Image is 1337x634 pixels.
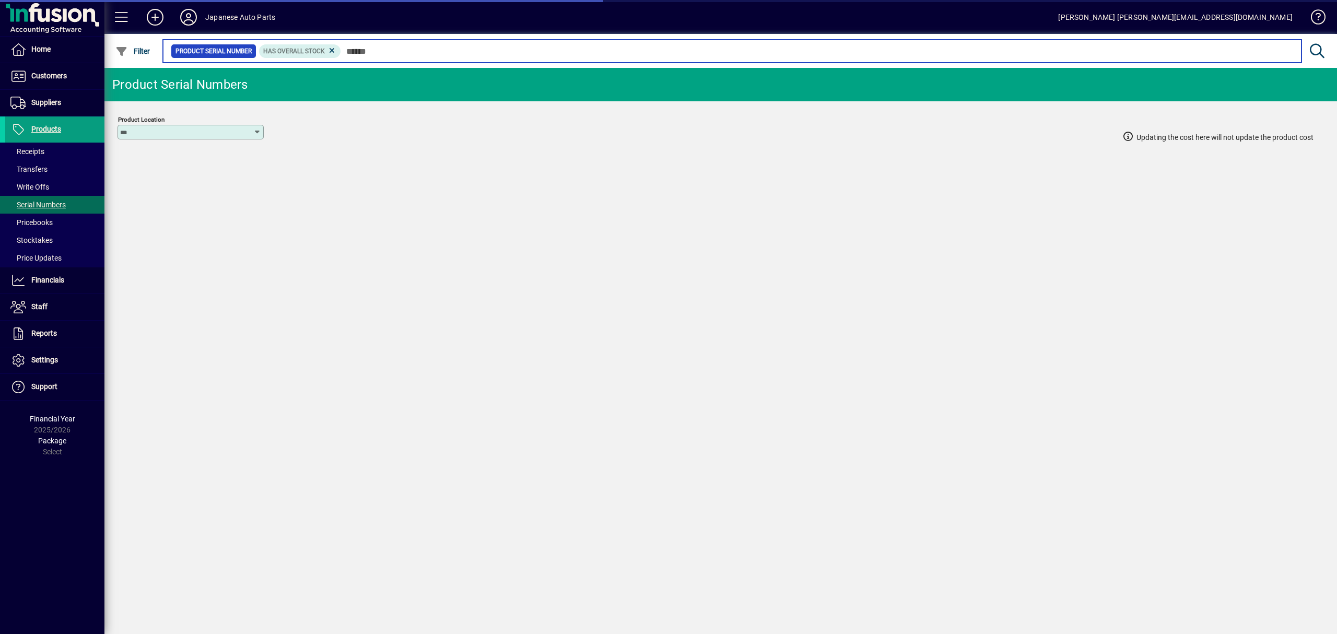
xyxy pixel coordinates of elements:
[31,302,48,311] span: Staff
[5,347,104,373] a: Settings
[5,178,104,196] a: Write Offs
[10,183,49,191] span: Write Offs
[38,437,66,445] span: Package
[172,8,205,27] button: Profile
[5,321,104,347] a: Reports
[5,63,104,89] a: Customers
[10,218,53,227] span: Pricebooks
[31,125,61,133] span: Products
[5,160,104,178] a: Transfers
[205,9,275,26] div: Japanese Auto Parts
[10,165,48,173] span: Transfers
[31,329,57,337] span: Reports
[10,201,66,209] span: Serial Numbers
[1303,2,1324,36] a: Knowledge Base
[31,276,64,284] span: Financials
[10,236,53,244] span: Stocktakes
[259,44,341,58] mat-chip: Has Overall Stock
[31,382,57,391] span: Support
[5,90,104,116] a: Suppliers
[5,294,104,320] a: Staff
[5,231,104,249] a: Stocktakes
[113,42,153,61] button: Filter
[1058,9,1293,26] div: [PERSON_NAME] [PERSON_NAME][EMAIL_ADDRESS][DOMAIN_NAME]
[5,374,104,400] a: Support
[31,45,51,53] span: Home
[115,47,150,55] span: Filter
[138,8,172,27] button: Add
[31,98,61,107] span: Suppliers
[112,76,248,93] div: Product Serial Numbers
[5,267,104,293] a: Financials
[10,254,62,262] span: Price Updates
[5,196,104,214] a: Serial Numbers
[31,356,58,364] span: Settings
[30,415,75,423] span: Financial Year
[5,214,104,231] a: Pricebooks
[31,72,67,80] span: Customers
[5,143,104,160] a: Receipts
[118,116,165,123] mat-label: Product Location
[175,46,252,56] span: Product Serial Number
[263,48,325,55] span: Has Overall Stock
[5,37,104,63] a: Home
[1136,132,1313,143] span: Updating the cost here will not update the product cost
[5,249,104,267] a: Price Updates
[10,147,44,156] span: Receipts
